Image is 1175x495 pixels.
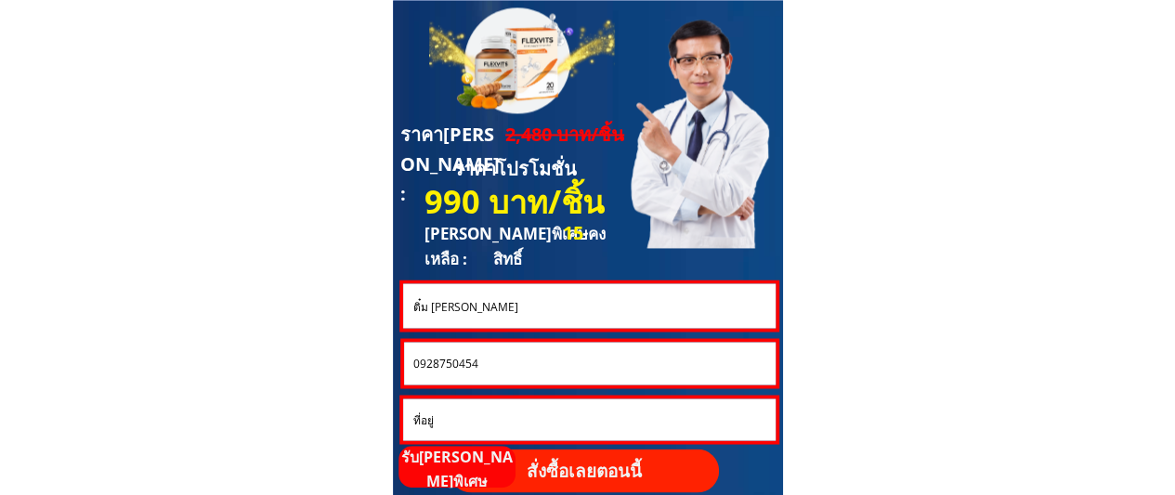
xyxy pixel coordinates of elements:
[424,176,611,227] h3: 990 บาท/ชิ้น
[409,342,771,384] input: หมายเลขโทรศัพท์
[563,218,600,248] h3: 15
[450,449,719,492] p: สั่งซื้อเลยตอนนี้
[398,446,516,493] p: รับ[PERSON_NAME]พิเศษ
[408,283,770,328] input: ชื่อ-นามสกุล
[408,398,771,440] input: ที่อยู่
[424,221,631,271] h3: [PERSON_NAME]พิเศษคงเหลือ : สิทธิ์
[452,154,592,184] h3: ราคาโปรโมชั่น
[399,120,505,209] h3: ราคา[PERSON_NAME] :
